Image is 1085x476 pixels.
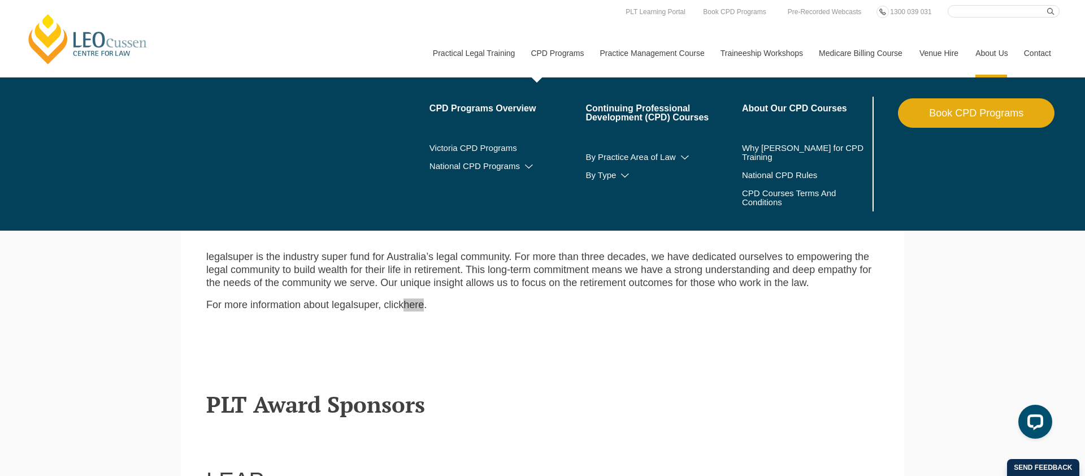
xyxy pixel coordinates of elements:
[206,392,879,417] h2: PLT Award Sponsors
[700,6,769,18] a: Book CPD Programs
[429,144,586,153] a: Victoria CPD Programs
[623,6,688,18] a: PLT Learning Portal
[403,299,424,310] a: here
[1009,400,1057,448] iframe: LiveChat chat widget
[898,98,1054,128] a: Book CPD Programs
[742,104,870,113] a: About Our CPD Courses
[429,162,586,171] a: National CPD Programs
[887,6,934,18] a: 1300 039 031
[742,144,870,162] a: Why [PERSON_NAME] for CPD Training
[1015,29,1060,77] a: Contact
[785,6,865,18] a: Pre-Recorded Webcasts
[585,104,742,122] a: Continuing Professional Development (CPD) Courses
[206,250,879,290] p: legalsuper is the industry super fund for Australia’s legal community. For more than three decade...
[585,171,742,180] a: By Type
[742,189,842,207] a: CPD Courses Terms And Conditions
[429,104,586,113] a: CPD Programs Overview
[206,298,879,311] p: For more information about legalsuper, click .
[522,29,591,77] a: CPD Programs
[742,171,870,180] a: National CPD Rules
[424,29,523,77] a: Practical Legal Training
[967,29,1015,77] a: About Us
[585,153,742,162] a: By Practice Area of Law
[25,12,150,66] a: [PERSON_NAME] Centre for Law
[911,29,967,77] a: Venue Hire
[810,29,911,77] a: Medicare Billing Course
[592,29,712,77] a: Practice Management Course
[890,8,931,16] span: 1300 039 031
[712,29,810,77] a: Traineeship Workshops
